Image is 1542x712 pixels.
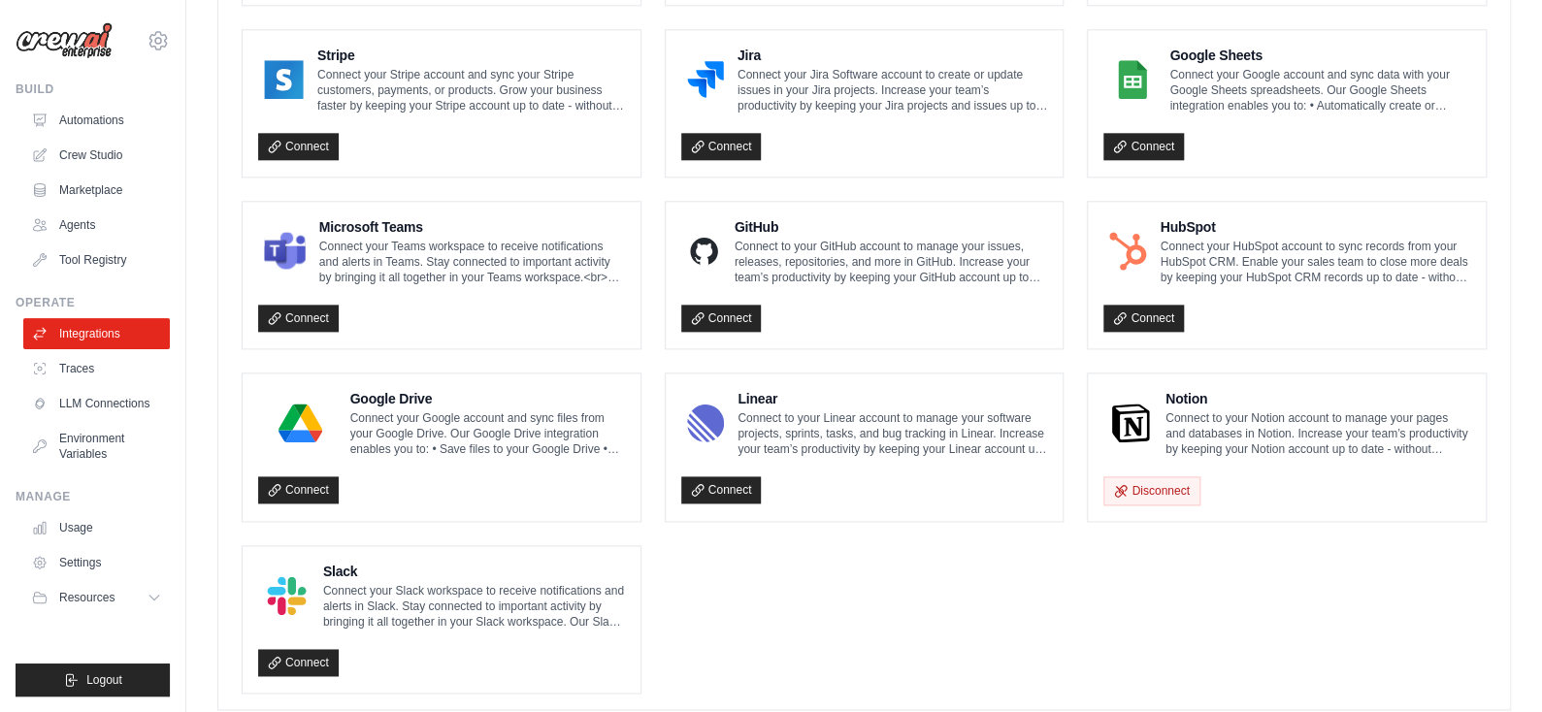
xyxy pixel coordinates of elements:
[1169,67,1470,113] p: Connect your Google account and sync data with your Google Sheets spreadsheets. Our Google Sheets...
[1109,232,1146,271] img: HubSpot Logo
[735,217,1048,237] h4: GitHub
[23,423,170,469] a: Environment Variables
[86,672,122,688] span: Logout
[23,318,170,349] a: Integrations
[687,60,724,99] img: Jira Logo
[23,388,170,419] a: LLM Connections
[1165,389,1470,408] h4: Notion
[1109,60,1156,99] img: Google Sheets Logo
[350,389,625,408] h4: Google Drive
[1103,476,1199,505] button: Disconnect
[687,404,725,442] img: Linear Logo
[738,389,1047,408] h4: Linear
[738,46,1048,65] h4: Jira
[23,353,170,384] a: Traces
[681,305,762,332] a: Connect
[1165,410,1470,457] p: Connect to your Notion account to manage your pages and databases in Notion. Increase your team’s...
[16,489,170,504] div: Manage
[59,590,115,605] span: Resources
[16,81,170,97] div: Build
[264,576,310,615] img: Slack Logo
[16,22,113,59] img: Logo
[264,232,306,271] img: Microsoft Teams Logo
[23,140,170,171] a: Crew Studio
[738,67,1048,113] p: Connect your Jira Software account to create or update issues in your Jira projects. Increase you...
[319,217,625,237] h4: Microsoft Teams
[23,582,170,613] button: Resources
[1103,133,1184,160] a: Connect
[23,512,170,543] a: Usage
[317,46,625,65] h4: Stripe
[1109,404,1152,442] img: Notion Logo
[323,562,625,581] h4: Slack
[16,295,170,310] div: Operate
[738,410,1047,457] p: Connect to your Linear account to manage your software projects, sprints, tasks, and bug tracking...
[264,404,337,442] img: Google Drive Logo
[258,476,339,503] a: Connect
[350,410,625,457] p: Connect your Google account and sync files from your Google Drive. Our Google Drive integration e...
[23,105,170,136] a: Automations
[687,232,721,271] img: GitHub Logo
[264,60,304,99] img: Stripe Logo
[681,133,762,160] a: Connect
[23,175,170,206] a: Marketplace
[1169,46,1470,65] h4: Google Sheets
[323,583,625,630] p: Connect your Slack workspace to receive notifications and alerts in Slack. Stay connected to impo...
[319,239,625,285] p: Connect your Teams workspace to receive notifications and alerts in Teams. Stay connected to impo...
[258,133,339,160] a: Connect
[23,210,170,241] a: Agents
[1103,305,1184,332] a: Connect
[258,649,339,676] a: Connect
[317,67,625,113] p: Connect your Stripe account and sync your Stripe customers, payments, or products. Grow your busi...
[1161,239,1470,285] p: Connect your HubSpot account to sync records from your HubSpot CRM. Enable your sales team to clo...
[23,244,170,275] a: Tool Registry
[23,547,170,578] a: Settings
[258,305,339,332] a: Connect
[681,476,762,503] a: Connect
[16,663,170,696] button: Logout
[1161,217,1470,237] h4: HubSpot
[735,239,1048,285] p: Connect to your GitHub account to manage your issues, releases, repositories, and more in GitHub....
